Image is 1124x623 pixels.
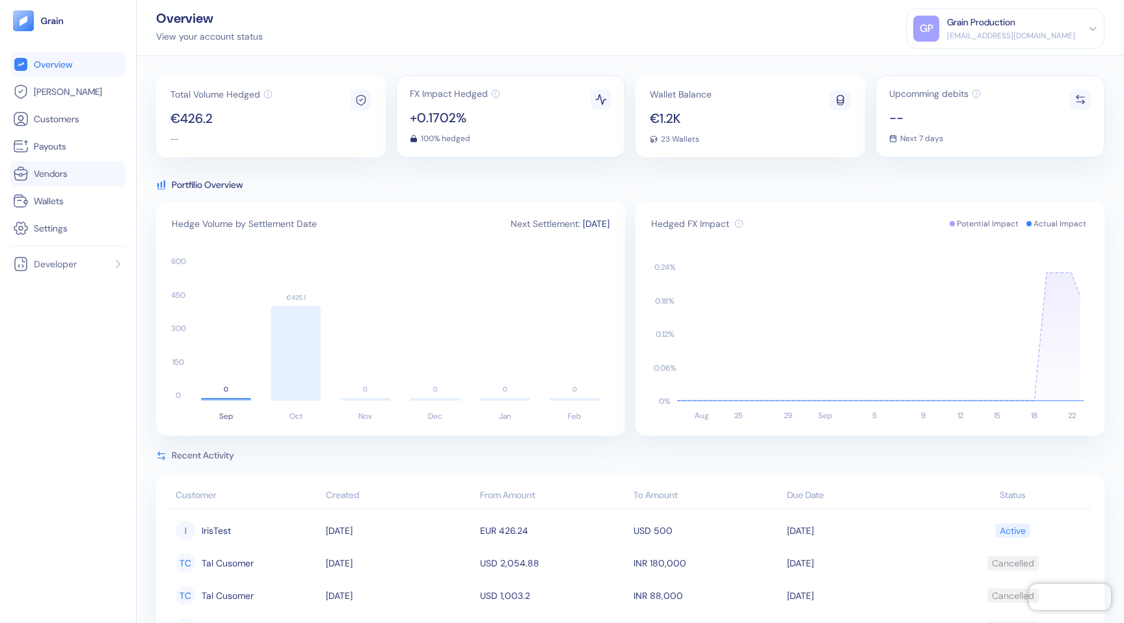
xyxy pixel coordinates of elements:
[499,411,511,421] text: Jan
[661,135,699,143] span: 23 Wallets
[651,217,729,230] span: Hedged FX Impact
[323,514,476,547] td: [DATE]
[1034,219,1086,229] span: Actual Impact
[656,329,675,339] text: 0.12 %
[655,296,675,306] text: 0.18 %
[156,30,263,44] div: View your account status
[34,258,77,271] span: Developer
[1000,520,1026,542] div: Active
[172,178,243,191] span: Portfilio Overview
[13,111,123,127] a: Customers
[202,520,231,542] span: IrisTest
[176,521,195,540] div: I
[34,85,102,98] span: [PERSON_NAME]
[947,30,1075,42] div: [EMAIL_ADDRESS][DOMAIN_NAME]
[323,579,476,612] td: [DATE]
[650,90,712,99] span: Wallet Balance
[323,483,476,509] th: Created
[784,547,937,579] td: [DATE]
[994,410,1000,421] text: 15
[889,89,969,98] span: Upcomming debits
[363,385,368,393] text: 0
[224,385,228,393] text: 0
[900,135,943,142] span: Next 7 days
[323,547,476,579] td: [DATE]
[583,217,609,230] span: [DATE]
[358,411,372,421] text: Nov
[170,90,260,99] span: Total Volume Hedged
[630,579,784,612] td: INR 88,000
[650,112,712,125] span: €1.2K
[421,135,470,142] span: 100% hedged
[889,111,981,124] span: --
[433,385,438,393] text: 0
[630,547,784,579] td: INR 180,000
[1029,584,1111,610] iframe: Chatra live chat
[172,357,184,367] text: 150
[568,411,581,421] text: Feb
[992,552,1034,574] div: Cancelled
[171,256,186,267] text: 600
[172,449,234,462] span: Recent Activity
[477,579,630,612] td: USD 1,003.2
[34,58,72,71] span: Overview
[13,57,123,72] a: Overview
[289,411,303,421] text: Oct
[921,410,926,421] text: 9
[992,585,1034,607] div: Cancelled
[659,396,671,406] text: 0 %
[13,166,123,181] a: Vendors
[957,219,1019,229] span: Potential Impact
[511,217,580,230] span: Next Settlement:
[734,410,743,421] text: 25
[13,139,123,154] a: Payouts
[170,135,178,143] span: --
[477,514,630,547] td: EUR 426.24
[818,410,832,421] text: Sep
[156,12,263,25] div: Overview
[202,585,254,607] span: Tal Cusomer
[784,483,937,509] th: Due Date
[13,10,34,31] img: logo-tablet-V2.svg
[171,290,185,300] text: 450
[171,323,186,334] text: 300
[1031,410,1037,421] text: 18
[872,410,877,421] text: 5
[34,140,66,153] span: Payouts
[428,411,442,421] text: Dec
[170,112,273,125] span: €426.2
[654,363,676,373] text: 0.06 %
[784,514,937,547] td: [DATE]
[784,579,937,612] td: [DATE]
[34,222,68,235] span: Settings
[202,552,254,574] span: Tal Cusomer
[13,84,123,99] a: [PERSON_NAME]
[40,16,64,25] img: logo
[34,194,64,207] span: Wallets
[410,111,500,124] span: +0.1702%
[941,488,1085,502] div: Status
[572,385,577,393] text: 0
[630,483,784,509] th: To Amount
[913,16,939,42] div: GP
[34,167,68,180] span: Vendors
[947,16,1015,29] div: Grain Production
[784,410,792,421] text: 29
[219,411,233,421] text: Sep
[630,514,784,547] td: USD 500
[957,410,964,421] text: 12
[13,220,123,236] a: Settings
[169,483,323,509] th: Customer
[695,410,709,421] text: Aug
[286,293,306,302] text: €425.1
[654,262,676,272] text: 0.24 %
[1068,410,1077,421] text: 22
[176,553,195,573] div: TC
[503,385,507,393] text: 0
[477,547,630,579] td: USD 2,054.88
[172,217,317,230] span: Hedge Volume by Settlement Date
[410,89,488,98] span: FX Impact Hedged
[176,586,195,605] div: TC
[176,390,181,401] text: 0
[477,483,630,509] th: From Amount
